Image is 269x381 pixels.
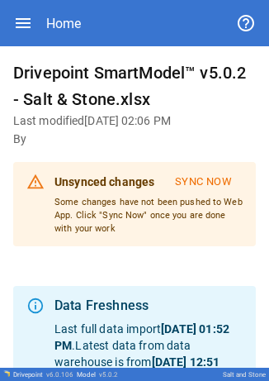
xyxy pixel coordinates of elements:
span: v 5.0.2 [99,371,118,379]
h6: Drivepoint SmartModel™ v5.0.2 - Salt & Stone.xlsx [13,60,256,112]
div: Drivepoint [13,371,73,379]
h6: Last modified [DATE] 02:06 PM [13,112,256,131]
div: Home [46,16,81,31]
div: Data Freshness [54,296,243,316]
img: Drivepoint [3,370,10,377]
button: Sync Now [164,169,243,196]
h6: By [13,131,256,149]
b: Unsynced changes [54,175,154,188]
div: Model [77,371,118,379]
b: [DATE] 01:52 PM [54,322,229,352]
span: v 6.0.106 [46,371,73,379]
p: Some changes have not been pushed to Web App. Click "Sync Now" once you are done with your work [54,196,243,235]
div: Salt and Stone [223,371,266,379]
